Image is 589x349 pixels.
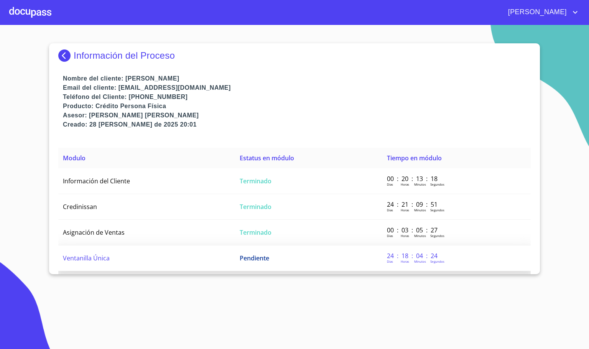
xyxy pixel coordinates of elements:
span: Información del Cliente [63,177,130,185]
p: Horas [401,259,409,263]
span: [PERSON_NAME] [502,6,571,18]
span: Terminado [240,177,271,185]
p: Dias [387,208,393,212]
p: Minutos [414,182,426,186]
p: Dias [387,234,393,238]
span: Ventanilla Única [63,254,110,262]
img: Docupass spot blue [58,49,74,62]
p: Segundos [430,182,444,186]
p: Creado: 28 [PERSON_NAME] de 2025 20:01 [63,120,531,129]
p: Teléfono del Cliente: [PHONE_NUMBER] [63,92,531,102]
button: account of current user [502,6,580,18]
div: Información del Proceso [58,49,531,62]
span: Tiempo en módulo [387,154,442,162]
p: Minutos [414,259,426,263]
p: 00 : 03 : 05 : 27 [387,226,439,234]
span: Terminado [240,202,271,211]
p: Email del cliente: [EMAIL_ADDRESS][DOMAIN_NAME] [63,83,531,92]
p: Horas [401,182,409,186]
span: Credinissan [63,202,97,211]
p: Nombre del cliente: [PERSON_NAME] [63,74,531,83]
p: Horas [401,234,409,238]
p: Segundos [430,208,444,212]
p: Segundos [430,259,444,263]
p: Producto: Crédito Persona Física [63,102,531,111]
p: Información del Proceso [74,50,175,61]
span: Pendiente [240,254,269,262]
p: Dias [387,259,393,263]
p: 24 : 21 : 09 : 51 [387,200,439,209]
span: Asignación de Ventas [63,228,125,237]
p: Asesor: [PERSON_NAME] [PERSON_NAME] [63,111,531,120]
span: Estatus en módulo [240,154,294,162]
p: Minutos [414,234,426,238]
p: Segundos [430,234,444,238]
p: Horas [401,208,409,212]
p: 24 : 18 : 04 : 24 [387,252,439,260]
p: Minutos [414,208,426,212]
p: 00 : 20 : 13 : 18 [387,174,439,183]
span: Modulo [63,154,86,162]
p: Dias [387,182,393,186]
span: Terminado [240,228,271,237]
